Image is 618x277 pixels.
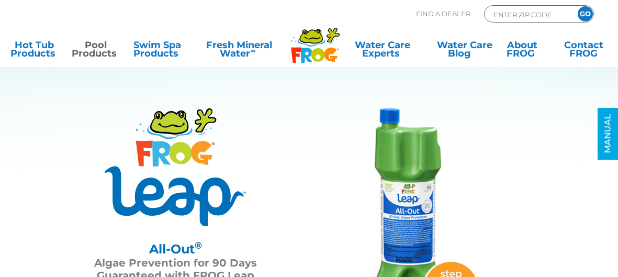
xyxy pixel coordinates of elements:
[560,41,608,62] a: ContactFROG
[133,41,181,62] a: Swim SpaProducts
[195,41,284,62] a: Fresh MineralWater∞
[578,6,593,21] input: GO
[416,5,470,23] p: Find A Dealer
[195,240,202,251] sup: ®
[437,41,485,62] a: Water CareBlog
[598,108,618,160] a: MANUAL
[82,242,269,257] h2: All-Out
[10,41,58,62] a: Hot TubProducts
[72,41,119,62] a: PoolProducts
[498,41,546,62] a: AboutFROG
[250,46,255,54] sup: ∞
[342,41,423,62] a: Water CareExperts
[492,8,563,20] input: Zip Code Form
